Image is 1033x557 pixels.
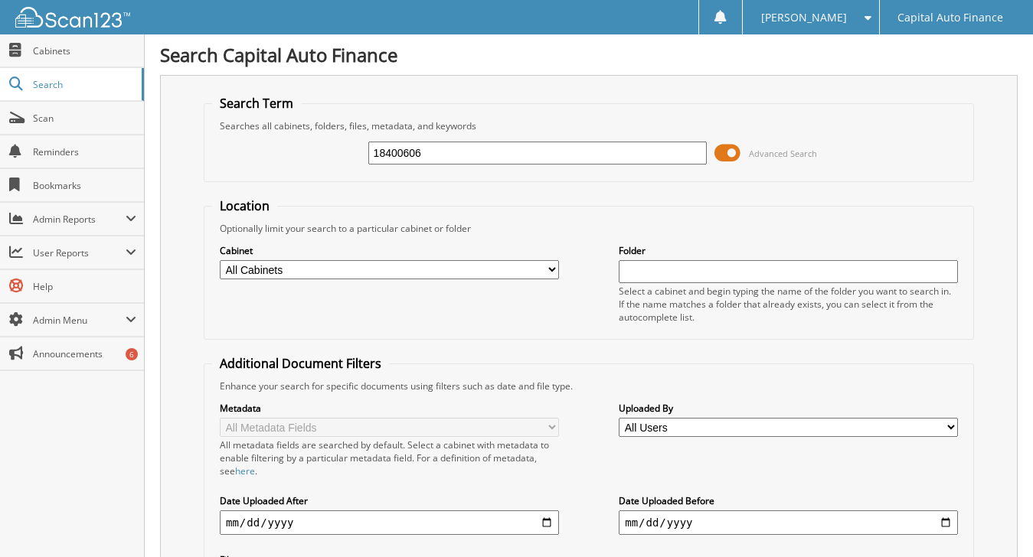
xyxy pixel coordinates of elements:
div: Enhance your search for specific documents using filters such as date and file type. [212,379,966,393]
label: Cabinet [220,244,559,257]
h1: Search Capital Auto Finance [160,42,1018,67]
span: Reminders [33,145,136,158]
span: Admin Menu [33,314,126,327]
span: Admin Reports [33,213,126,226]
label: Date Uploaded Before [619,494,958,507]
div: Optionally limit your search to a particular cabinet or folder [212,222,966,235]
span: Help [33,280,136,293]
div: Searches all cabinets, folders, files, metadata, and keywords [212,119,966,132]
legend: Additional Document Filters [212,355,389,372]
label: Metadata [220,402,559,415]
legend: Location [212,197,277,214]
span: Advanced Search [749,148,817,159]
label: Date Uploaded After [220,494,559,507]
img: scan123-logo-white.svg [15,7,130,28]
div: 6 [126,348,138,360]
span: Scan [33,112,136,125]
span: Cabinets [33,44,136,57]
input: start [220,510,559,535]
span: Search [33,78,134,91]
div: All metadata fields are searched by default. Select a cabinet with metadata to enable filtering b... [220,438,559,477]
label: Uploaded By [619,402,958,415]
legend: Search Term [212,95,301,112]
div: Select a cabinet and begin typing the name of the folder you want to search in. If the name match... [619,285,958,324]
label: Folder [619,244,958,257]
span: Announcements [33,347,136,360]
input: end [619,510,958,535]
span: User Reports [33,246,126,259]
a: here [235,464,255,477]
span: Bookmarks [33,179,136,192]
span: [PERSON_NAME] [761,13,847,22]
span: Capital Auto Finance [897,13,1003,22]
